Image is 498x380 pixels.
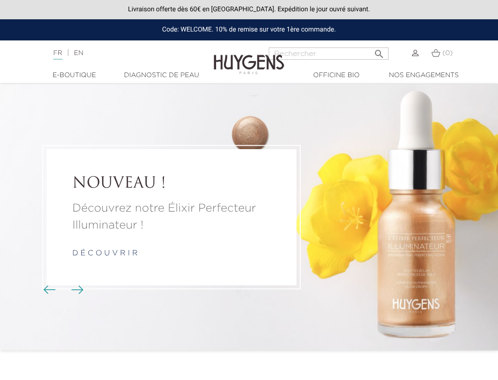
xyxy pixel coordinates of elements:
a: Diagnostic de peau [118,71,205,80]
a: Nos engagements [380,71,467,80]
a: FR [53,50,62,60]
a: d é c o u v r i r [72,250,138,257]
img: Huygens [214,40,284,76]
a: EN [74,50,83,56]
i:  [373,46,385,57]
button:  [371,45,388,57]
div: Boutons du carrousel [47,283,78,297]
a: NOUVEAU ! [72,175,271,193]
input: Rechercher [269,47,389,60]
span: (0) [443,50,453,56]
a: Officine Bio [293,71,380,80]
div: | [48,47,200,59]
a: E-Boutique [31,71,118,80]
a: Découvrez notre Élixir Perfecteur Illuminateur ! [72,200,271,234]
